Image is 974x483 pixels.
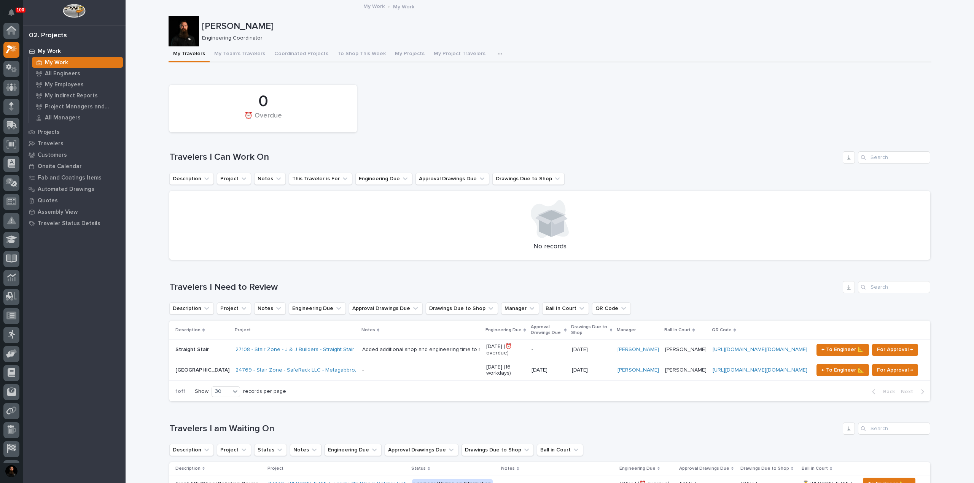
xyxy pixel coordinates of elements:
[531,323,562,337] p: Approval Drawings Due
[29,79,126,90] a: My Employees
[3,463,19,479] button: users-avatar
[195,388,208,395] p: Show
[362,346,480,353] div: Added additional shop and engineering time to replace C-Channel with 8 x 2 Rectangular Tubing.
[411,464,426,473] p: Status
[618,367,659,373] a: [PERSON_NAME]
[877,365,913,375] span: For Approval →
[486,364,525,377] p: [DATE] (16 workdays)
[175,367,229,373] p: [GEOGRAPHIC_DATA]
[236,367,356,373] a: 24769 - Stair Zone - SafeRack LLC - Metagabbro,
[270,46,333,62] button: Coordinated Projects
[390,46,429,62] button: My Projects
[254,302,286,315] button: Notes
[235,326,251,334] p: Project
[289,302,346,315] button: Engineering Due
[325,444,382,456] button: Engineering Due
[898,388,930,395] button: Next
[23,149,126,160] a: Customers
[217,173,251,185] button: Project
[363,2,385,10] a: My Work
[29,101,126,112] a: Project Managers and Engineers
[713,347,807,352] a: [URL][DOMAIN_NAME][DOMAIN_NAME]
[872,344,918,356] button: For Approval →
[38,186,94,193] p: Automated Drawings
[462,444,534,456] button: Drawings Due to Shop
[333,46,390,62] button: To Shop This Week
[29,57,126,68] a: My Work
[210,46,270,62] button: My Team's Travelers
[429,46,490,62] button: My Project Travelers
[38,140,64,147] p: Travelers
[532,367,566,373] p: [DATE]
[712,326,732,334] p: QR Code
[17,7,24,13] p: 100
[858,151,930,164] input: Search
[858,423,930,435] input: Search
[426,302,498,315] button: Drawings Due to Shop
[592,302,631,315] button: QR Code
[362,367,364,373] div: -
[38,220,100,227] p: Traveler Status Details
[243,388,286,395] p: records per page
[537,444,583,456] button: Ball in Court
[38,152,67,159] p: Customers
[486,343,525,356] p: [DATE] (⏰ overdue)
[23,172,126,183] a: Fab and Coatings Items
[236,346,354,353] a: 27108 - Stair Zone - J & J Builders - Straight Stair
[23,206,126,218] a: Assembly View
[254,173,286,185] button: Notes
[45,81,84,88] p: My Employees
[877,345,913,354] span: For Approval →
[872,364,918,376] button: For Approval →
[385,444,458,456] button: Approval Drawings Due
[879,388,895,395] span: Back
[3,5,19,21] button: Notifications
[664,326,691,334] p: Ball In Court
[38,163,82,170] p: Onsite Calendar
[858,281,930,293] input: Search
[23,160,126,172] a: Onsite Calendar
[415,173,489,185] button: Approval Drawings Due
[169,152,840,163] h1: Travelers I Can Work On
[45,59,68,66] p: My Work
[23,183,126,195] a: Automated Drawings
[665,367,707,373] p: [PERSON_NAME]
[23,126,126,138] a: Projects
[485,326,522,334] p: Engineering Due
[821,345,864,354] span: ← To Engineer 📐
[802,464,828,473] p: Ball in Court
[169,382,192,401] p: 1 of 1
[175,326,201,334] p: Description
[501,464,515,473] p: Notes
[618,346,659,353] a: [PERSON_NAME]
[713,367,807,373] a: [URL][DOMAIN_NAME][DOMAIN_NAME]
[23,195,126,206] a: Quotes
[38,175,102,181] p: Fab and Coatings Items
[169,173,214,185] button: Description
[349,302,423,315] button: Approval Drawings Due
[740,464,789,473] p: Drawings Due to Shop
[29,32,67,40] div: 02. Projects
[290,444,321,456] button: Notes
[38,209,78,216] p: Assembly View
[169,423,840,434] h1: Travelers I am Waiting On
[267,464,283,473] p: Project
[571,323,608,337] p: Drawings Due to Shop
[393,2,414,10] p: My Work
[29,68,126,79] a: All Engineers
[355,173,412,185] button: Engineering Due
[254,444,287,456] button: Status
[901,388,918,395] span: Next
[665,346,707,353] p: [PERSON_NAME]
[202,35,925,41] p: Engineering Coordinator
[182,112,344,128] div: ⏰ Overdue
[169,444,214,456] button: Description
[38,48,61,55] p: My Work
[619,464,656,473] p: Engineering Due
[45,103,120,110] p: Project Managers and Engineers
[542,302,589,315] button: Ball In Court
[617,326,636,334] p: Manager
[169,46,210,62] button: My Travelers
